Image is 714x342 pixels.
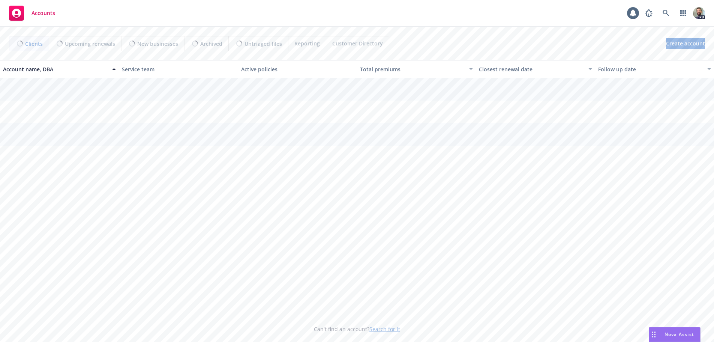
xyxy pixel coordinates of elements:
span: Accounts [31,10,55,16]
div: Drag to move [649,327,658,342]
a: Create account [666,38,705,49]
span: Customer Directory [332,39,383,47]
div: Service team [122,65,235,73]
span: Create account [666,36,705,51]
span: Can't find an account? [314,325,400,333]
a: Switch app [676,6,691,21]
button: Follow up date [595,60,714,78]
span: Upcoming renewals [65,40,115,48]
img: photo [693,7,705,19]
span: Archived [200,40,222,48]
span: Clients [25,40,43,48]
div: Follow up date [598,65,703,73]
a: Search for it [369,325,400,333]
span: New businesses [137,40,178,48]
button: Total premiums [357,60,476,78]
div: Active policies [241,65,354,73]
span: Nova Assist [664,331,694,337]
div: Closest renewal date [479,65,583,73]
div: Account name, DBA [3,65,108,73]
a: Accounts [6,3,58,24]
a: Search [658,6,673,21]
span: Reporting [294,39,320,47]
button: Service team [119,60,238,78]
button: Active policies [238,60,357,78]
a: Report a Bug [641,6,656,21]
button: Nova Assist [649,327,700,342]
span: Untriaged files [244,40,282,48]
div: Total premiums [360,65,465,73]
button: Closest renewal date [476,60,595,78]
